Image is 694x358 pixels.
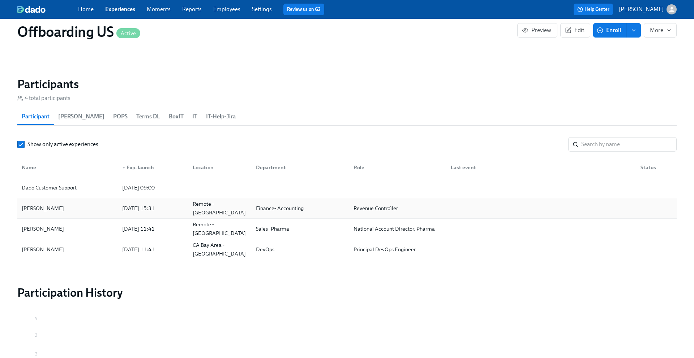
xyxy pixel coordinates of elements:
[566,27,584,34] span: Edit
[169,112,184,122] span: BoxIT
[136,112,160,122] span: Terms DL
[574,4,613,15] button: Help Center
[253,224,348,233] div: Sales- Pharma
[113,112,128,122] span: POPS
[19,224,116,233] div: [PERSON_NAME]
[619,5,664,13] p: [PERSON_NAME]
[119,163,187,172] div: Exp. launch
[22,112,50,122] span: Participant
[626,23,641,38] button: enroll
[17,94,70,102] div: 4 total participants
[593,23,626,38] button: Enroll
[27,140,98,148] span: Show only active experiences
[253,204,348,213] div: Finance- Accounting
[182,6,202,13] a: Reports
[190,163,250,172] div: Location
[581,137,677,152] input: Search by name
[19,163,116,172] div: Name
[122,166,126,170] span: ▼
[577,6,609,13] span: Help Center
[253,245,348,254] div: DevOps
[19,204,67,213] div: [PERSON_NAME]
[351,224,445,233] div: National Account Director, Pharma
[17,219,677,239] div: [PERSON_NAME][DATE] 11:41Remote - [GEOGRAPHIC_DATA]Sales- PharmaNational Account Director, Pharma
[119,183,187,192] div: [DATE] 09:00
[119,245,187,254] div: [DATE] 11:41
[445,160,635,175] div: Last event
[35,352,37,357] tspan: 2
[190,220,250,237] div: Remote - [GEOGRAPHIC_DATA]
[116,31,140,36] span: Active
[351,245,445,254] div: Principal DevOps Engineer
[17,239,677,259] div: [PERSON_NAME][DATE] 11:41CA Bay Area - [GEOGRAPHIC_DATA]DevOpsPrincipal DevOps Engineer
[348,160,445,175] div: Role
[523,27,551,34] span: Preview
[192,112,197,122] span: IT
[105,6,135,13] a: Experiences
[19,160,116,175] div: Name
[17,285,677,300] h2: Participation History
[58,112,104,122] span: [PERSON_NAME]
[448,163,635,172] div: Last event
[17,23,140,40] h1: Offboarding US
[619,4,677,14] button: [PERSON_NAME]
[35,316,37,321] tspan: 4
[635,160,675,175] div: Status
[252,6,272,13] a: Settings
[19,245,116,254] div: [PERSON_NAME]
[650,27,671,34] span: More
[190,200,250,217] div: Remote - [GEOGRAPHIC_DATA]
[283,4,324,15] button: Review us on G2
[351,163,445,172] div: Role
[17,6,78,13] a: dado
[17,198,677,219] div: [PERSON_NAME][DATE] 15:31Remote - [GEOGRAPHIC_DATA]Finance- AccountingRevenue Controller
[351,204,445,213] div: Revenue Controller
[253,163,348,172] div: Department
[190,241,250,258] div: CA Bay Area - [GEOGRAPHIC_DATA]
[78,6,94,13] a: Home
[287,6,321,13] a: Review us on G2
[206,112,236,122] span: IT-Help-Jira
[119,224,187,233] div: [DATE] 11:41
[17,77,677,91] h2: Participants
[35,333,37,338] tspan: 3
[116,160,187,175] div: ▼Exp. launch
[17,178,677,198] div: Dado Customer Support[DATE] 09:00
[17,6,46,13] img: dado
[19,183,116,192] div: Dado Customer Support
[644,23,677,38] button: More
[213,6,240,13] a: Employees
[638,163,675,172] div: Status
[119,204,187,213] div: [DATE] 15:31
[250,160,348,175] div: Department
[517,23,557,38] button: Preview
[560,23,590,38] button: Edit
[187,160,250,175] div: Location
[147,6,171,13] a: Moments
[598,27,621,34] span: Enroll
